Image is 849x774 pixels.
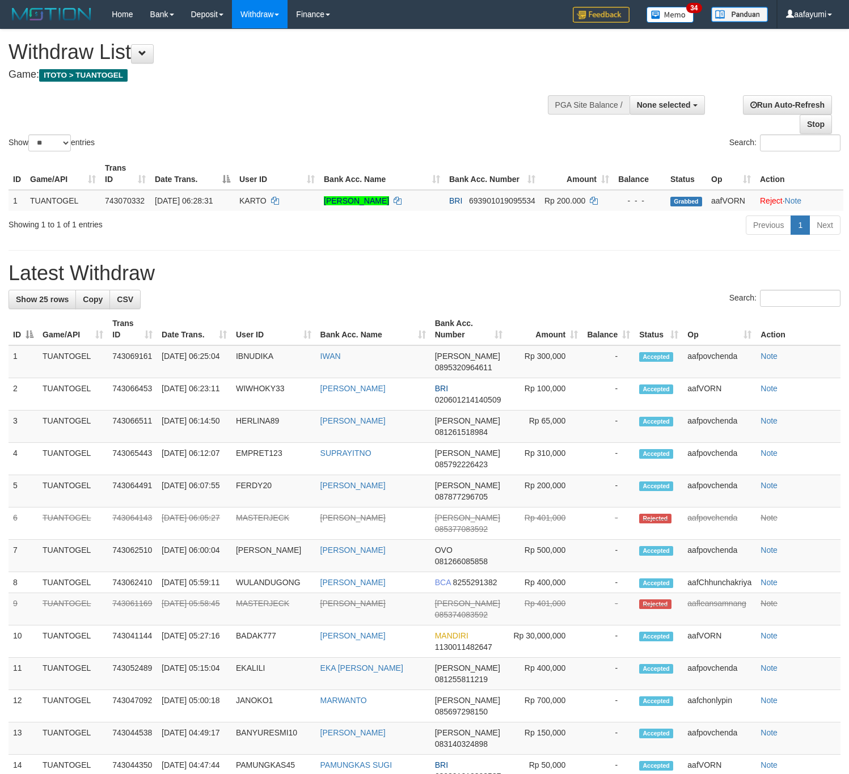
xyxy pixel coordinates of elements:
[157,507,231,540] td: [DATE] 06:05:27
[582,690,635,722] td: -
[729,134,840,151] label: Search:
[108,540,157,572] td: 743062510
[157,475,231,507] td: [DATE] 06:07:55
[319,158,445,190] th: Bank Acc. Name: activate to sort column ascending
[639,632,673,641] span: Accepted
[635,313,683,345] th: Status: activate to sort column ascending
[38,345,108,378] td: TUANTOGEL
[683,625,756,658] td: aafVORN
[755,190,843,211] td: ·
[9,593,38,625] td: 9
[507,411,582,443] td: Rp 65,000
[761,631,778,640] a: Note
[231,378,316,411] td: WIWHOKY33
[157,690,231,722] td: [DATE] 05:00:18
[9,69,555,81] h4: Game:
[435,631,468,640] span: MANDIRI
[324,196,389,205] a: [PERSON_NAME]
[435,492,488,501] span: Copy 087877296705 to clipboard
[9,722,38,755] td: 13
[320,449,371,458] a: SUPRAYITNO
[800,115,832,134] a: Stop
[435,481,500,490] span: [PERSON_NAME]
[639,546,673,556] span: Accepted
[729,290,840,307] label: Search:
[9,540,38,572] td: 7
[157,625,231,658] td: [DATE] 05:27:16
[320,384,386,393] a: [PERSON_NAME]
[320,513,386,522] a: [PERSON_NAME]
[707,158,755,190] th: Op: activate to sort column ascending
[435,696,500,705] span: [PERSON_NAME]
[507,593,582,625] td: Rp 401,000
[9,443,38,475] td: 4
[320,728,386,737] a: [PERSON_NAME]
[449,196,462,205] span: BRI
[108,475,157,507] td: 743064491
[582,378,635,411] td: -
[507,507,582,540] td: Rp 401,000
[231,313,316,345] th: User ID: activate to sort column ascending
[38,722,108,755] td: TUANTOGEL
[9,158,26,190] th: ID
[320,352,341,361] a: IWAN
[639,696,673,706] span: Accepted
[435,739,488,748] span: Copy 083140324898 to clipboard
[683,443,756,475] td: aafpovchenda
[469,196,535,205] span: Copy 693901019095534 to clipboard
[9,190,26,211] td: 1
[108,658,157,690] td: 743052489
[109,290,141,309] a: CSV
[231,625,316,658] td: BADAK777
[38,443,108,475] td: TUANTOGEL
[683,658,756,690] td: aafpovchenda
[83,295,103,304] span: Copy
[639,384,673,394] span: Accepted
[582,411,635,443] td: -
[316,313,430,345] th: Bank Acc. Name: activate to sort column ascending
[435,395,501,404] span: Copy 020601214140509 to clipboard
[582,475,635,507] td: -
[435,513,500,522] span: [PERSON_NAME]
[670,197,702,206] span: Grabbed
[231,345,316,378] td: IBNUDIKA
[445,158,540,190] th: Bank Acc. Number: activate to sort column ascending
[9,690,38,722] td: 12
[435,428,488,437] span: Copy 081261518984 to clipboard
[435,449,500,458] span: [PERSON_NAME]
[630,95,705,115] button: None selected
[544,196,585,205] span: Rp 200.000
[639,514,671,523] span: Rejected
[435,610,488,619] span: Copy 085374083592 to clipboard
[435,578,451,587] span: BCA
[38,593,108,625] td: TUANTOGEL
[761,449,778,458] a: Note
[38,475,108,507] td: TUANTOGEL
[108,345,157,378] td: 743069161
[231,411,316,443] td: HERLINA89
[150,158,235,190] th: Date Trans.: activate to sort column descending
[639,599,671,609] span: Rejected
[707,190,755,211] td: aafVORN
[16,295,69,304] span: Show 25 rows
[108,378,157,411] td: 743066453
[507,722,582,755] td: Rp 150,000
[761,696,778,705] a: Note
[9,214,345,230] div: Showing 1 to 1 of 1 entries
[435,663,500,673] span: [PERSON_NAME]
[582,593,635,625] td: -
[791,215,810,235] a: 1
[100,158,150,190] th: Trans ID: activate to sort column ascending
[9,6,95,23] img: MOTION_logo.png
[231,572,316,593] td: WULANDUGONG
[320,545,386,555] a: [PERSON_NAME]
[108,593,157,625] td: 743061169
[108,443,157,475] td: 743065443
[761,760,778,769] a: Note
[761,578,778,587] a: Note
[9,262,840,285] h1: Latest Withdraw
[320,631,386,640] a: [PERSON_NAME]
[108,313,157,345] th: Trans ID: activate to sort column ascending
[582,625,635,658] td: -
[683,475,756,507] td: aafpovchenda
